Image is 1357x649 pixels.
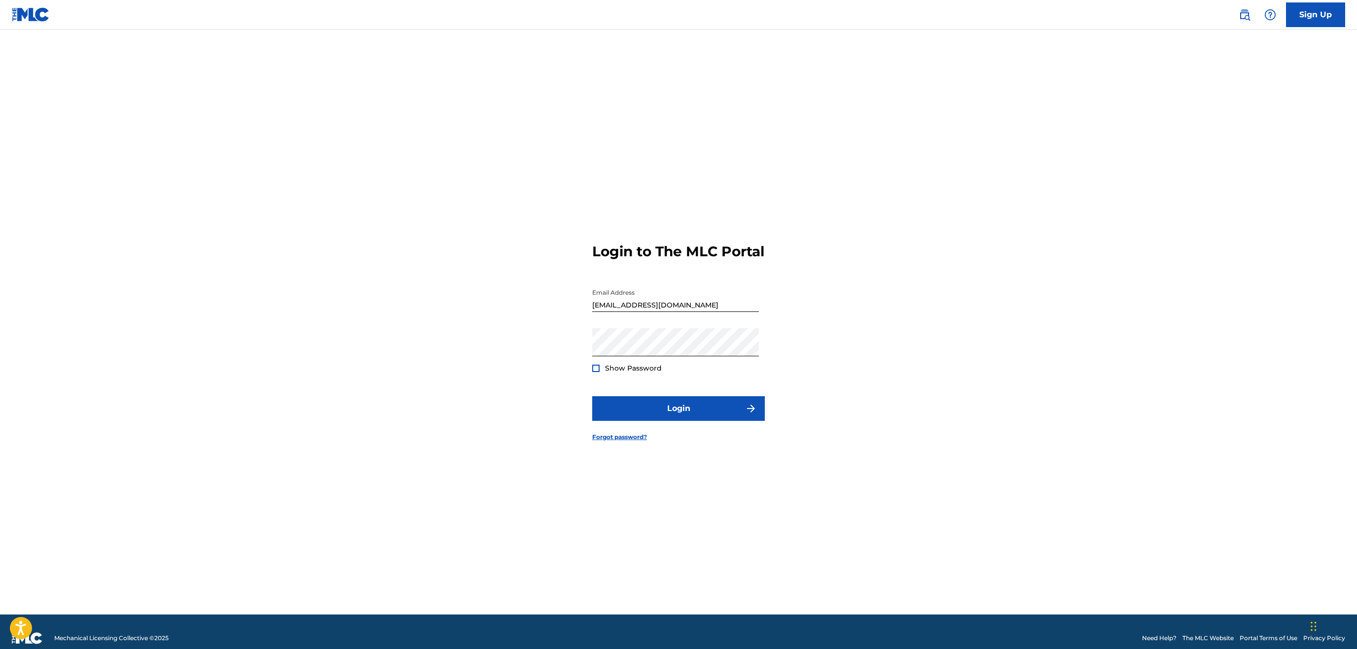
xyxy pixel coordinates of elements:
span: Mechanical Licensing Collective © 2025 [54,634,169,643]
div: Help [1260,5,1280,25]
img: logo [12,632,42,644]
div: Arrastrar [1311,612,1317,641]
img: help [1264,9,1276,21]
a: Forgot password? [592,433,647,442]
button: Login [592,396,765,421]
a: The MLC Website [1182,634,1234,643]
a: Sign Up [1286,2,1345,27]
h3: Login to The MLC Portal [592,243,764,260]
a: Public Search [1235,5,1254,25]
iframe: Chat Widget [1308,602,1357,649]
img: search [1239,9,1250,21]
a: Privacy Policy [1303,634,1345,643]
div: Widget de chat [1308,602,1357,649]
a: Portal Terms of Use [1240,634,1297,643]
span: Show Password [605,364,662,373]
img: f7272a7cc735f4ea7f67.svg [745,403,757,414]
img: MLC Logo [12,7,50,22]
a: Need Help? [1142,634,1177,643]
